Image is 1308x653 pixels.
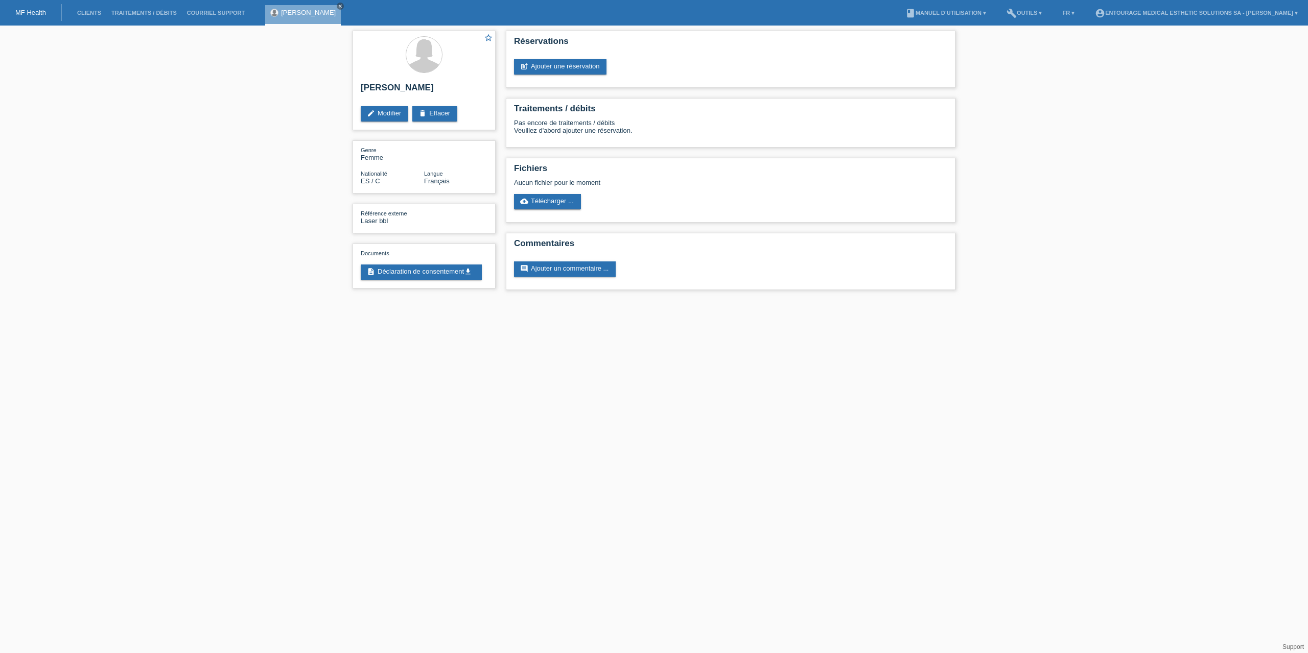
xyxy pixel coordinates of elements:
a: close [337,3,344,10]
i: comment [520,264,528,273]
a: [PERSON_NAME] [281,9,336,16]
h2: Commentaires [514,238,947,254]
a: star_border [484,33,493,44]
span: Documents [361,250,389,256]
h2: Fichiers [514,163,947,179]
h2: Réservations [514,36,947,52]
i: post_add [520,62,528,70]
i: close [338,4,343,9]
div: Pas encore de traitements / débits Veuillez d'abord ajouter une réservation. [514,119,947,142]
i: build [1007,8,1017,18]
a: post_addAjouter une réservation [514,59,606,75]
div: Aucun fichier pour le moment [514,179,826,186]
span: Référence externe [361,210,407,216]
i: star_border [484,33,493,42]
a: account_circleENTOURAGE Medical Esthetic Solutions SA - [PERSON_NAME] ▾ [1090,10,1303,16]
i: delete [418,109,427,117]
a: bookManuel d’utilisation ▾ [900,10,991,16]
a: deleteEffacer [412,106,457,122]
a: MF Health [15,9,46,16]
span: Langue [424,171,443,177]
div: Laser bbl [361,209,424,225]
div: Femme [361,146,424,161]
i: cloud_upload [520,197,528,205]
a: editModifier [361,106,408,122]
i: book [905,8,916,18]
a: Clients [72,10,106,16]
span: Français [424,177,450,185]
a: buildOutils ▾ [1001,10,1047,16]
a: cloud_uploadTélécharger ... [514,194,581,209]
i: account_circle [1095,8,1105,18]
h2: [PERSON_NAME] [361,83,487,98]
span: Genre [361,147,377,153]
a: Courriel Support [182,10,250,16]
a: descriptionDéclaration de consentementget_app [361,264,482,280]
a: commentAjouter un commentaire ... [514,261,616,277]
i: edit [367,109,375,117]
span: Nationalité [361,171,387,177]
i: get_app [464,268,472,276]
a: Support [1282,643,1304,650]
span: Espagne / C / 26.11.1969 [361,177,380,185]
h2: Traitements / débits [514,104,947,119]
i: description [367,268,375,276]
a: FR ▾ [1057,10,1080,16]
a: Traitements / débits [106,10,182,16]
